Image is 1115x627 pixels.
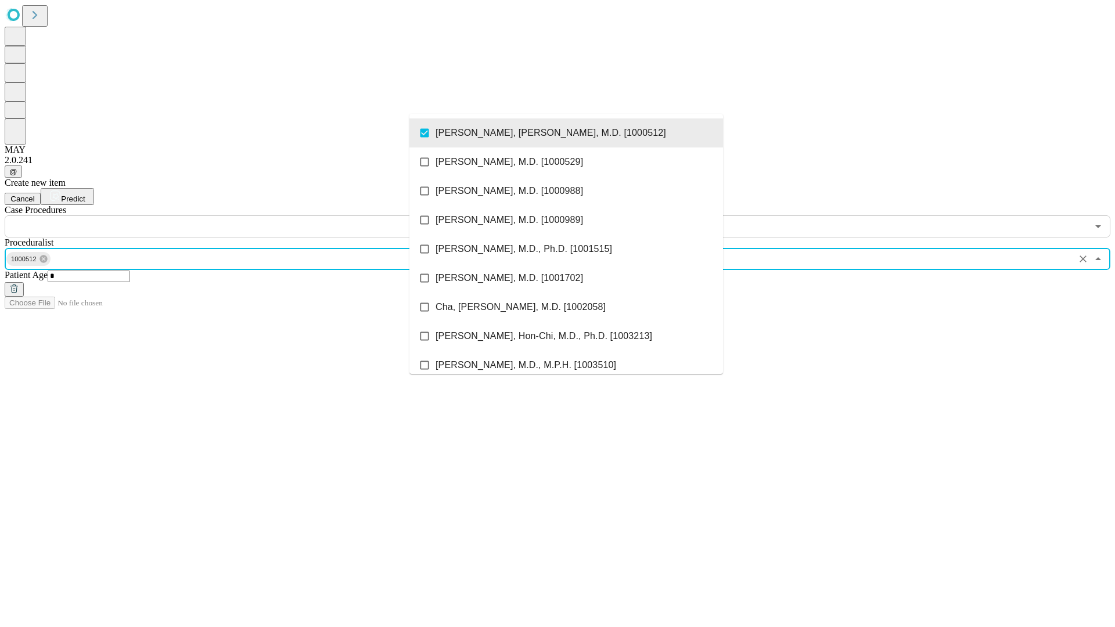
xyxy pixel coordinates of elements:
[10,194,35,203] span: Cancel
[436,126,666,140] span: [PERSON_NAME], [PERSON_NAME], M.D. [1000512]
[41,188,94,205] button: Predict
[5,178,66,188] span: Create new item
[436,242,612,256] span: [PERSON_NAME], M.D., Ph.D. [1001515]
[5,237,53,247] span: Proceduralist
[1090,251,1106,267] button: Close
[436,329,652,343] span: [PERSON_NAME], Hon-Chi, M.D., Ph.D. [1003213]
[9,167,17,176] span: @
[436,213,583,227] span: [PERSON_NAME], M.D. [1000989]
[5,270,48,280] span: Patient Age
[5,205,66,215] span: Scheduled Procedure
[436,155,583,169] span: [PERSON_NAME], M.D. [1000529]
[61,194,85,203] span: Predict
[6,253,41,266] span: 1000512
[436,271,583,285] span: [PERSON_NAME], M.D. [1001702]
[1075,251,1091,267] button: Clear
[5,155,1110,165] div: 2.0.241
[436,358,616,372] span: [PERSON_NAME], M.D., M.P.H. [1003510]
[6,252,51,266] div: 1000512
[436,184,583,198] span: [PERSON_NAME], M.D. [1000988]
[436,300,606,314] span: Cha, [PERSON_NAME], M.D. [1002058]
[5,145,1110,155] div: MAY
[1090,218,1106,235] button: Open
[5,165,22,178] button: @
[5,193,41,205] button: Cancel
